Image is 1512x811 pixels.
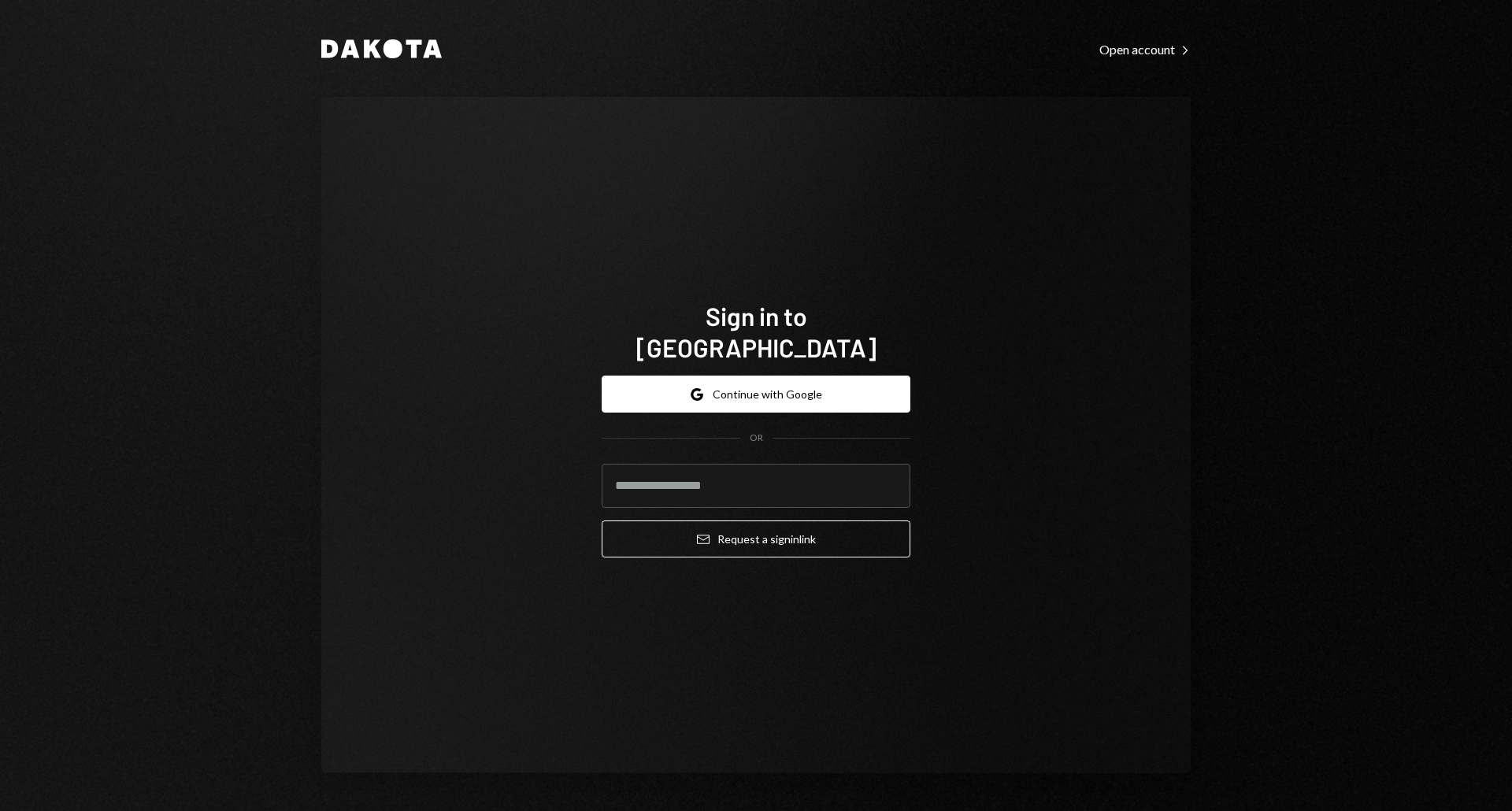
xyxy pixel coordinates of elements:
div: Open account [1099,42,1191,57]
button: Request a signinlink [602,520,910,557]
button: Continue with Google [602,376,910,413]
a: Open account [1099,40,1191,57]
h1: Sign in to [GEOGRAPHIC_DATA] [602,300,910,363]
div: OR [750,431,763,445]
